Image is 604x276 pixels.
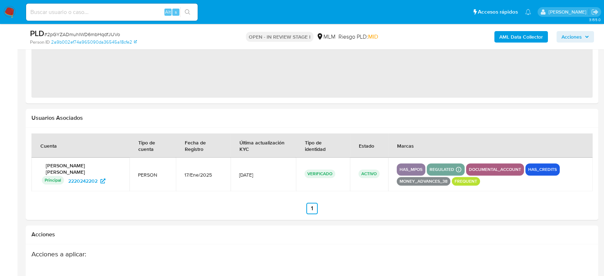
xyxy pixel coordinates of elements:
button: Acciones [556,31,594,43]
b: Person ID [30,39,50,45]
b: PLD [30,28,44,39]
button: search-icon [180,7,195,17]
p: diego.gardunorosas@mercadolibre.com.mx [548,9,589,15]
span: Riesgo PLD: [338,33,378,41]
div: MLM [316,33,336,41]
a: 2a9b002ef74a965090da36545a18cfe2 [51,39,137,45]
p: OPEN - IN REVIEW STAGE I [246,32,313,42]
span: Acciones [561,31,582,43]
span: Accesos rápidos [478,8,518,16]
span: 3.155.0 [589,17,600,23]
span: Alt [165,9,171,15]
h3: Acciones a aplicar : [31,250,531,258]
h2: Acciones [31,231,593,238]
span: # 2pGYZADmuhIWD6mbHqdfJUVo [44,31,120,38]
span: MID [368,33,378,41]
button: AML Data Collector [494,31,548,43]
a: Salir [591,8,599,16]
h2: Usuarios Asociados [31,114,593,122]
b: AML Data Collector [499,31,543,43]
input: Buscar usuario o caso... [26,8,198,17]
span: s [175,9,177,15]
a: Notificaciones [525,9,531,15]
